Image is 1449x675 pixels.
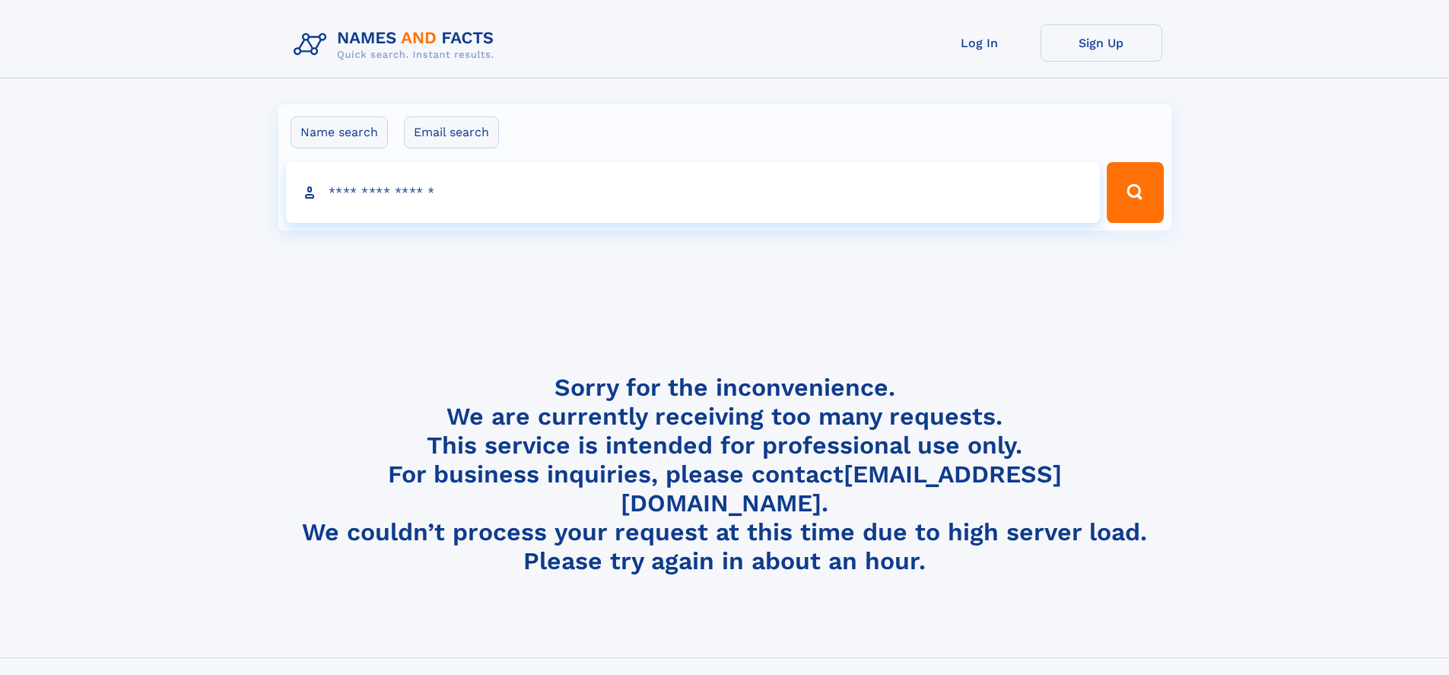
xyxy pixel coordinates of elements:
[1041,24,1162,62] a: Sign Up
[1107,162,1163,223] button: Search Button
[286,162,1101,223] input: search input
[288,373,1162,576] h4: Sorry for the inconvenience. We are currently receiving too many requests. This service is intend...
[919,24,1041,62] a: Log In
[404,116,499,148] label: Email search
[288,24,507,65] img: Logo Names and Facts
[621,460,1062,517] a: [EMAIL_ADDRESS][DOMAIN_NAME]
[291,116,388,148] label: Name search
